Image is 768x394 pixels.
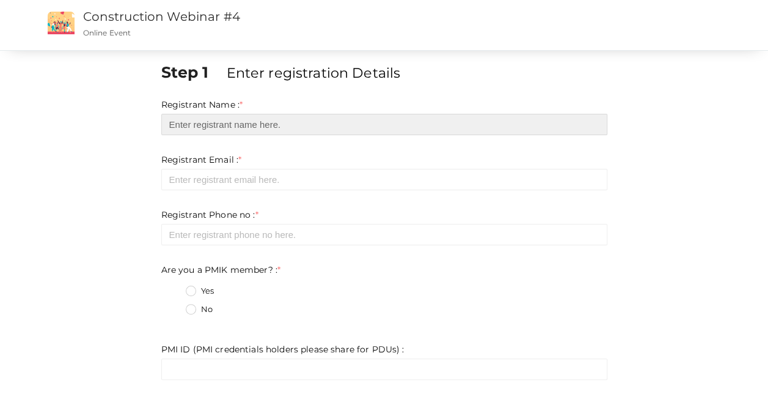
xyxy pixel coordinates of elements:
input: Enter registrant name here. [161,114,607,135]
label: Yes [186,285,214,297]
p: Online Event [83,28,467,38]
label: Enter registration Details [226,63,400,83]
label: Registrant Email : [161,154,242,166]
input: Enter registrant phone no here. [161,224,607,245]
label: Are you a PMIK member? : [161,264,281,276]
a: Construction Webinar #4 [83,9,240,24]
label: PMI ID (PMI credentials holders please share for PDUs) : [161,343,404,355]
label: Registrant Name : [161,98,243,111]
label: Step 1 [161,61,224,83]
label: No [186,303,213,316]
label: Registrant Phone no : [161,209,258,221]
img: event2.png [48,12,75,34]
input: Enter registrant email here. [161,169,607,190]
